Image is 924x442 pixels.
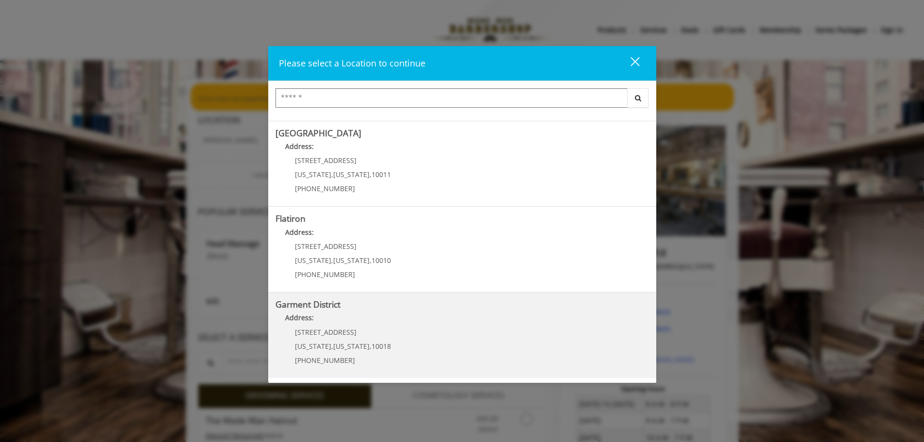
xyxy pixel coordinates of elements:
span: , [370,342,372,351]
span: , [331,342,333,351]
b: Flatiron [276,213,306,224]
b: Address: [285,313,314,322]
span: [US_STATE] [333,170,370,179]
b: [GEOGRAPHIC_DATA] [276,127,361,139]
span: , [331,170,333,179]
span: [US_STATE] [295,342,331,351]
div: close dialog [619,56,639,71]
span: , [370,170,372,179]
button: close dialog [613,53,646,73]
span: [STREET_ADDRESS] [295,327,357,337]
span: [US_STATE] [295,256,331,265]
i: Search button [632,95,644,101]
input: Search Center [276,88,628,108]
b: Garment District [276,298,340,310]
span: 10018 [372,342,391,351]
span: [US_STATE] [333,342,370,351]
span: [STREET_ADDRESS] [295,242,357,251]
span: Please select a Location to continue [279,57,425,69]
span: , [370,256,372,265]
span: [PHONE_NUMBER] [295,270,355,279]
span: 10011 [372,170,391,179]
b: Address: [285,228,314,237]
div: Center Select [276,88,649,113]
span: [PHONE_NUMBER] [295,184,355,193]
span: , [331,256,333,265]
span: [US_STATE] [333,256,370,265]
span: [PHONE_NUMBER] [295,356,355,365]
span: 10010 [372,256,391,265]
span: [US_STATE] [295,170,331,179]
span: [STREET_ADDRESS] [295,156,357,165]
b: Address: [285,142,314,151]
